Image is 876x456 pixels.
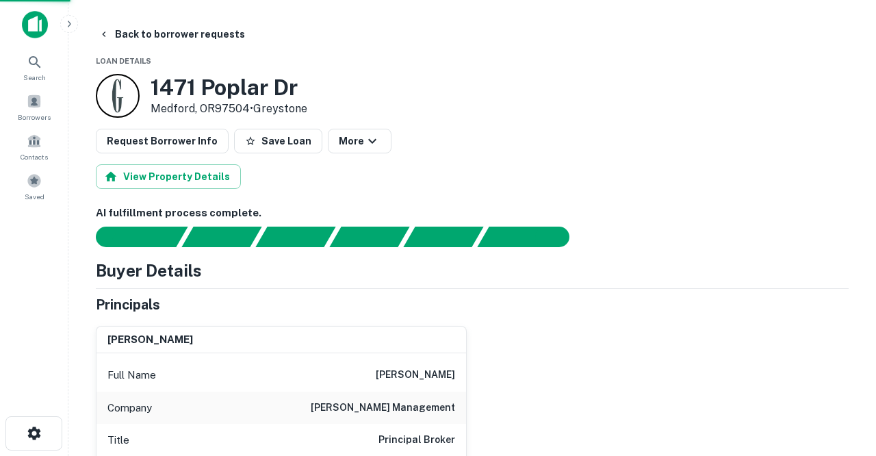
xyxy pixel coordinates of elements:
[311,400,455,416] h6: [PERSON_NAME] management
[107,332,193,348] h6: [PERSON_NAME]
[376,367,455,383] h6: [PERSON_NAME]
[96,164,241,189] button: View Property Details
[18,112,51,123] span: Borrowers
[329,227,409,247] div: Principals found, AI now looking for contact information...
[93,22,250,47] button: Back to borrower requests
[79,227,182,247] div: Sending borrower request to AI...
[25,191,44,202] span: Saved
[253,102,307,115] a: Greystone
[96,258,202,283] h4: Buyer Details
[808,346,876,412] iframe: Chat Widget
[151,75,307,101] h3: 1471 Poplar Dr
[23,72,46,83] span: Search
[403,227,483,247] div: Principals found, still searching for contact information. This may take time...
[107,432,129,448] p: Title
[96,129,229,153] button: Request Borrower Info
[4,88,64,125] a: Borrowers
[4,168,64,205] a: Saved
[478,227,586,247] div: AI fulfillment process complete.
[234,129,322,153] button: Save Loan
[328,129,391,153] button: More
[181,227,261,247] div: Your request is received and processing...
[4,128,64,165] a: Contacts
[151,101,307,117] p: Medford, OR97504 •
[107,400,152,416] p: Company
[96,294,160,315] h5: Principals
[4,49,64,86] a: Search
[255,227,335,247] div: Documents found, AI parsing details...
[96,205,849,221] h6: AI fulfillment process complete.
[22,11,48,38] img: capitalize-icon.png
[21,151,48,162] span: Contacts
[107,367,156,383] p: Full Name
[96,57,151,65] span: Loan Details
[378,432,455,448] h6: Principal Broker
